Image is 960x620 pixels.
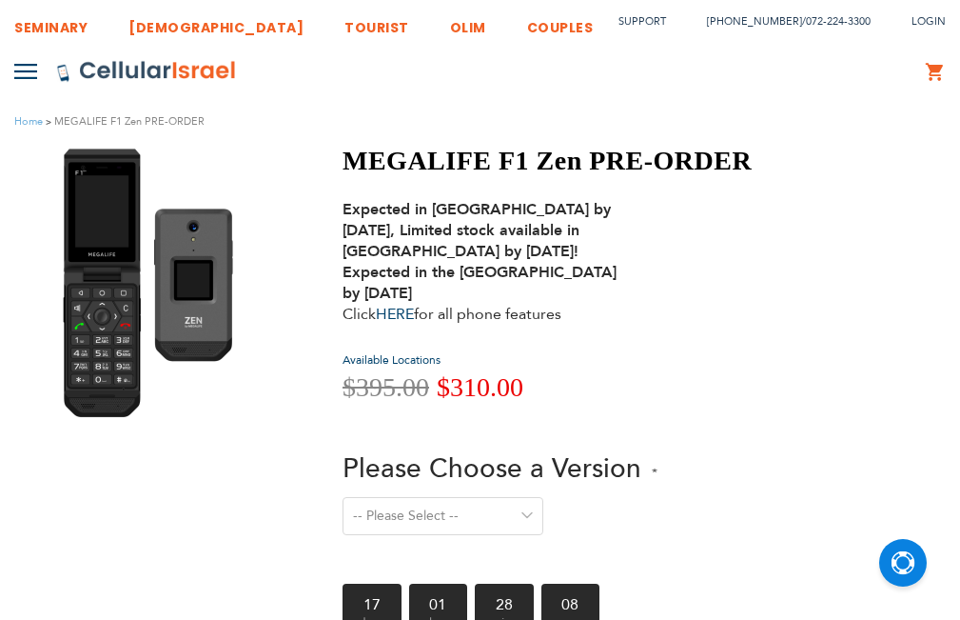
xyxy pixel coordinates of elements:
a: TOURIST [344,5,409,40]
b: 28 [475,584,534,612]
img: Toggle Menu [14,64,37,79]
a: COUPLES [527,5,594,40]
b: 17 [343,584,402,612]
a: [PHONE_NUMBER] [707,14,802,29]
b: 01 [409,584,468,612]
li: / [688,8,871,35]
a: Support [618,14,666,29]
a: [DEMOGRAPHIC_DATA] [128,5,304,40]
a: Available Locations [343,352,441,368]
li: MEGALIFE F1 Zen PRE-ORDER [43,112,205,130]
a: 072-224-3300 [806,14,871,29]
img: MEGALIFE F1 Zen PRE-ORDER [49,145,256,421]
img: Cellular Israel Logo [56,60,237,83]
a: HERE [376,304,414,325]
span: Please Choose a Version [343,450,641,487]
span: $310.00 [437,372,523,402]
a: SEMINARY [14,5,88,40]
span: Login [911,14,946,29]
h1: MEGALIFE F1 Zen PRE-ORDER [343,145,752,177]
div: Click for all phone features [343,199,637,325]
span: $395.00 [343,372,429,402]
b: 08 [541,584,600,612]
a: OLIM [450,5,486,40]
strong: Expected in [GEOGRAPHIC_DATA] by [DATE], Limited stock available in [GEOGRAPHIC_DATA] by [DATE]! ... [343,199,617,304]
a: Home [14,114,43,129]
